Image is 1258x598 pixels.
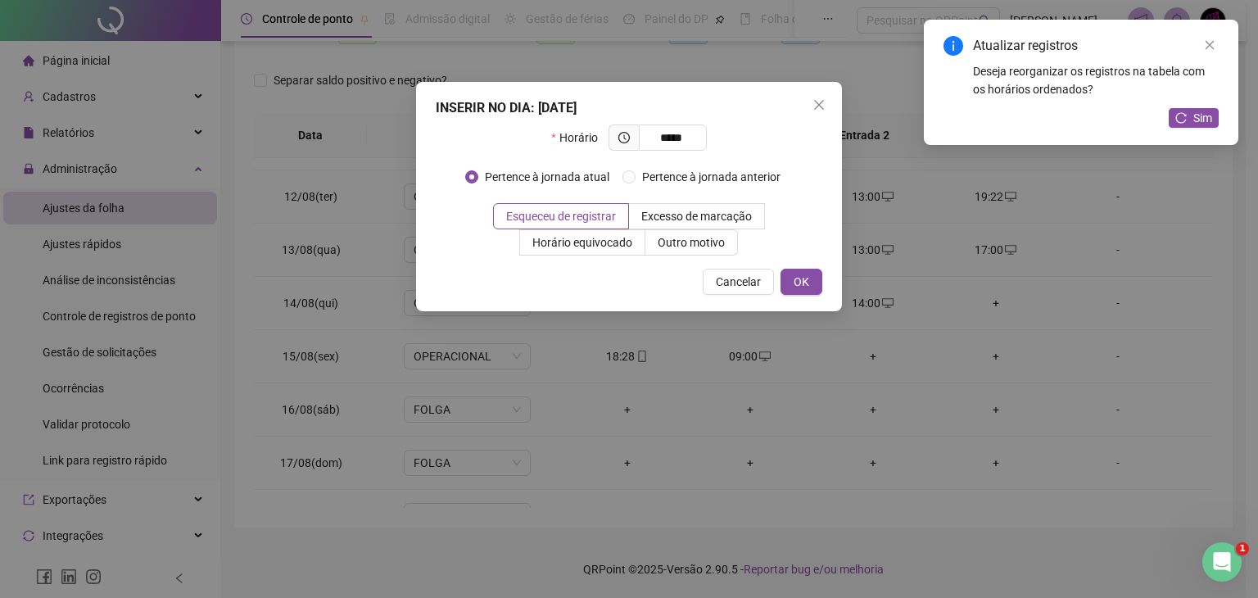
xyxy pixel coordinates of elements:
[551,125,608,151] label: Horário
[1201,36,1219,54] a: Close
[703,269,774,295] button: Cancelar
[806,92,832,118] button: Close
[1204,39,1215,51] span: close
[641,210,752,223] span: Excesso de marcação
[794,273,809,291] span: OK
[478,168,616,186] span: Pertence à jornada atual
[1175,112,1187,124] span: reload
[618,132,630,143] span: clock-circle
[973,36,1219,56] div: Atualizar registros
[532,236,632,249] span: Horário equivocado
[973,62,1219,98] div: Deseja reorganizar os registros na tabela com os horários ordenados?
[506,210,616,223] span: Esqueceu de registrar
[716,273,761,291] span: Cancelar
[658,236,725,249] span: Outro motivo
[1193,109,1212,127] span: Sim
[812,98,826,111] span: close
[943,36,963,56] span: info-circle
[1236,542,1249,555] span: 1
[636,168,787,186] span: Pertence à jornada anterior
[1169,108,1219,128] button: Sim
[1202,542,1242,582] iframe: Intercom live chat
[781,269,822,295] button: OK
[436,98,822,118] div: INSERIR NO DIA : [DATE]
